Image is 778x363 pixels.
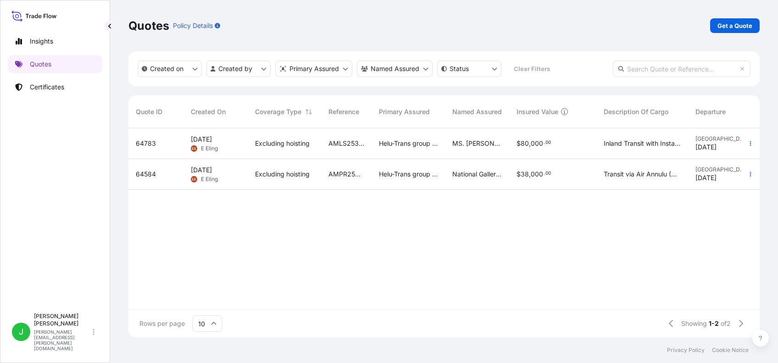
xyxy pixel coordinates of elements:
a: Quotes [8,55,102,73]
span: . [544,172,545,175]
span: E Eling [201,145,218,152]
p: Get a Quote [717,21,752,30]
a: Cookie Notice [712,346,749,354]
span: 000 [531,171,543,177]
span: EE [192,175,196,184]
p: Certificates [30,82,64,92]
span: Named Assured [452,107,502,116]
button: Clear Filters [506,61,557,76]
span: AMPR253302KTJS-03 [328,170,364,179]
button: cargoOwner Filter options [357,60,433,77]
p: Created on [150,64,183,73]
span: . [544,141,545,144]
span: , [529,140,531,147]
span: Created On [191,107,226,116]
p: Quotes [30,60,51,69]
span: Helu-Trans group of companies and their subsidiaries [379,170,438,179]
span: [GEOGRAPHIC_DATA] [695,135,745,143]
span: [DATE] [191,135,212,144]
span: 00 [545,172,551,175]
span: 00 [545,141,551,144]
button: distributor Filter options [275,60,352,77]
span: 38 [521,171,529,177]
span: Excluding hoisting [255,170,310,179]
span: $ [517,140,521,147]
p: [PERSON_NAME][EMAIL_ADDRESS][PERSON_NAME][DOMAIN_NAME] [34,329,91,351]
span: National Gallery [GEOGRAPHIC_DATA] (AMPR253302KTJS-03) [452,170,502,179]
p: Insights [30,37,53,46]
span: Reference [328,107,359,116]
span: Departure [695,107,726,116]
p: [PERSON_NAME] [PERSON_NAME] [34,313,91,327]
span: $ [517,171,521,177]
span: 80 [521,140,529,147]
span: [DATE] [191,165,212,175]
span: J [19,327,23,336]
span: MS. [PERSON_NAME] (AMLS253528JSCW) [452,139,502,148]
button: certificateStatus Filter options [437,60,501,77]
p: Clear Filters [514,64,550,73]
span: Inland Transit with Installation -Untitled artwork as per attached [604,139,681,148]
p: Quotes [128,18,169,33]
span: Quote ID [136,107,162,116]
span: AMLS253528JSCW [328,139,364,148]
button: Sort [303,106,314,117]
p: Policy Details [173,21,213,30]
span: Coverage Type [255,107,301,116]
span: , [529,171,531,177]
input: Search Quote or Reference... [613,60,750,77]
a: Get a Quote [710,18,760,33]
span: 64783 [136,139,156,148]
span: 1-2 [709,319,719,328]
span: 64584 [136,170,156,179]
span: E Eling [201,176,218,183]
span: [GEOGRAPHIC_DATA] [695,166,745,173]
span: 000 [531,140,543,147]
p: Primary Assured [289,64,339,73]
span: Transit via Air Annulu (A. Boeretto), Dreamcatcher Oriental Flower Resin, Murano glass, paper, in... [604,170,681,179]
span: Showing [681,319,707,328]
span: Description Of Cargo [604,107,668,116]
a: Certificates [8,78,102,96]
span: [DATE] [695,143,717,152]
span: EE [192,144,196,153]
span: Insured Value [517,107,558,116]
p: Status [450,64,469,73]
span: [DATE] [695,173,717,182]
span: Primary Assured [379,107,430,116]
button: createdOn Filter options [138,60,202,77]
span: Helu-Trans group of companies and their subsidiaries [379,139,438,148]
p: Created by [218,64,252,73]
span: Excluding hoisting [255,139,310,148]
button: createdBy Filter options [206,60,271,77]
span: of 2 [721,319,731,328]
p: Named Assured [371,64,419,73]
span: Rows per page [139,319,185,328]
a: Privacy Policy [667,346,705,354]
a: Insights [8,32,102,50]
